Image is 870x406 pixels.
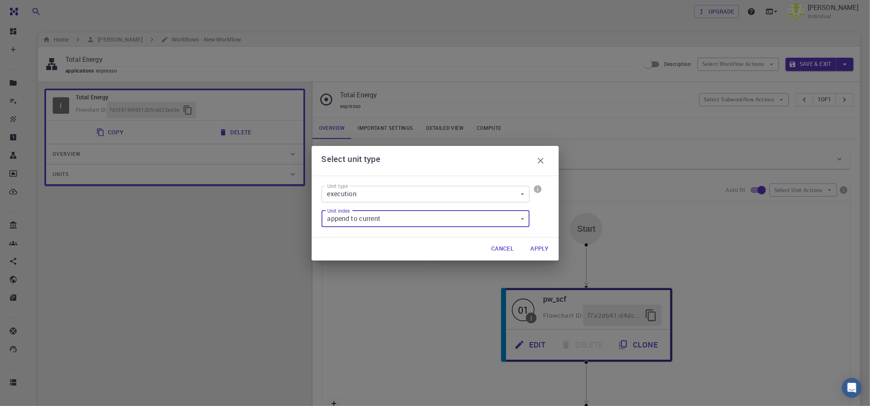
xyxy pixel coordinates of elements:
button: Cancel [485,241,520,257]
div: Open Intercom Messenger [842,378,862,398]
span: Support [16,6,46,13]
h6: Select unit type [322,153,380,169]
button: info [531,183,544,196]
div: append to current [322,211,530,227]
label: Unit type [327,183,348,190]
label: Unit index [327,207,350,214]
button: Apply [524,241,555,257]
div: execution [322,186,530,202]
